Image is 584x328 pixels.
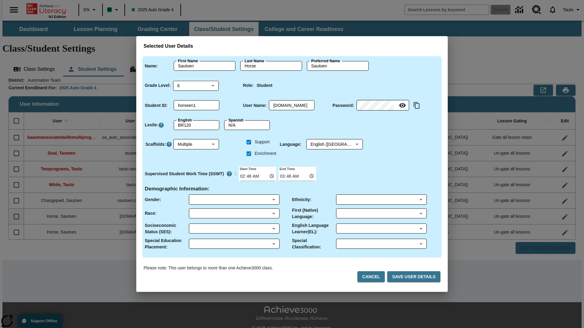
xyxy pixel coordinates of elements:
[145,141,166,148] p: Scaffolds :
[145,168,236,179] div: :
[357,271,385,282] button: Cancel
[239,166,256,171] label: Start Time
[255,150,276,157] span: Enrichment
[306,139,363,149] div: Language
[145,210,156,217] p: Race :
[257,82,273,89] p: Student
[158,122,164,128] a: Click here to know more about Lexiles, Will open in new tab
[292,222,336,235] p: English Language Learner(EL) :
[292,196,311,203] p: Ethnicity :
[144,43,440,49] h3: Selected User Details
[173,80,219,91] div: Grade Level
[166,141,172,148] button: Click here to know more about Scaffolds
[174,101,219,110] div: Student ID
[224,168,235,179] button: Supervised Student Work Time is the timeframe when students can take LevelSet and when lessons ar...
[245,58,264,64] label: Last Name
[144,265,273,271] p: Please note: This user belongs to more than one Achieve3000 class.
[269,101,315,110] div: User Name
[255,139,269,145] span: Support
[396,99,408,111] button: Reveal Password
[173,139,219,149] div: Scaffolds
[145,222,189,235] p: Socioeconomic Status (SES) :
[145,122,158,128] p: Lexile :
[145,186,210,192] h4: Demographic Information :
[243,82,254,89] p: Role :
[387,271,440,282] button: Save User Details
[412,100,422,111] button: Copy text to clipboard
[145,82,171,89] p: Grade Level :
[292,207,336,220] p: First (Native) Language :
[178,58,198,64] label: First Name
[173,139,219,149] div: Multiple
[145,237,189,250] p: Special Education Placement :
[280,141,301,148] p: Language :
[292,237,336,250] p: Special Classification :
[145,171,224,177] p: Supervised Student Work Time (SSWT)
[173,80,219,91] div: 6
[145,63,158,69] p: Name :
[332,102,354,109] p: Password :
[279,166,295,171] label: End Time
[178,118,192,123] label: English
[145,102,168,109] p: Student ID :
[306,139,363,149] div: English ([GEOGRAPHIC_DATA])
[243,102,267,109] p: User Name :
[311,58,340,64] label: Preferred Name
[228,118,244,123] label: Spanish
[145,196,161,203] p: Gender :
[356,101,409,111] div: Password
